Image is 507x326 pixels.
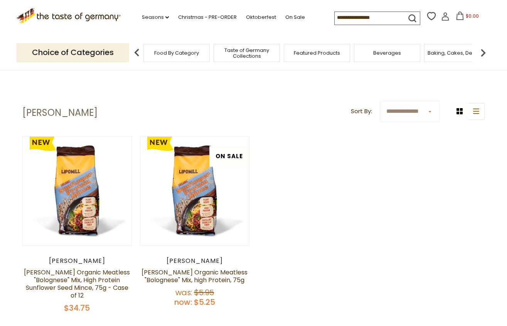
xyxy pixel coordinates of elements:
img: Lamotte Organic Meatless "Bolognese" Mix, High Protein Sunflower Seed Mince, 75g - Case of 12 [23,137,132,246]
a: Beverages [373,50,401,56]
a: Christmas - PRE-ORDER [178,13,237,22]
a: Food By Category [154,50,199,56]
label: Sort By: [351,107,372,116]
a: Oktoberfest [246,13,276,22]
img: previous arrow [129,45,145,60]
span: $0.00 [466,13,479,19]
a: [PERSON_NAME] Organic Meatless "Bolognese" Mix, High Protein Sunflower Seed Mince, 75g - Case of 12 [24,268,130,300]
span: $5.25 [194,297,215,308]
p: Choice of Categories [17,43,129,62]
a: [PERSON_NAME] Organic Meatless "Bolognese" Mix, high Protein, 75g [141,268,248,284]
span: $5.95 [194,287,214,298]
h1: [PERSON_NAME] [22,107,98,119]
label: Now: [174,297,192,308]
a: Taste of Germany Collections [216,47,278,59]
a: On Sale [285,13,305,22]
a: Featured Products [294,50,340,56]
span: $34.75 [64,303,90,313]
label: Was: [175,287,192,298]
a: Baking, Cakes, Desserts [428,50,487,56]
img: next arrow [475,45,491,60]
div: [PERSON_NAME] [22,257,132,265]
a: Seasons [142,13,169,22]
div: [PERSON_NAME] [140,257,250,265]
button: $0.00 [451,12,484,23]
img: Lamotte Organic Meatless "Bolognese" Mix, high Protein, 75g [140,137,249,246]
